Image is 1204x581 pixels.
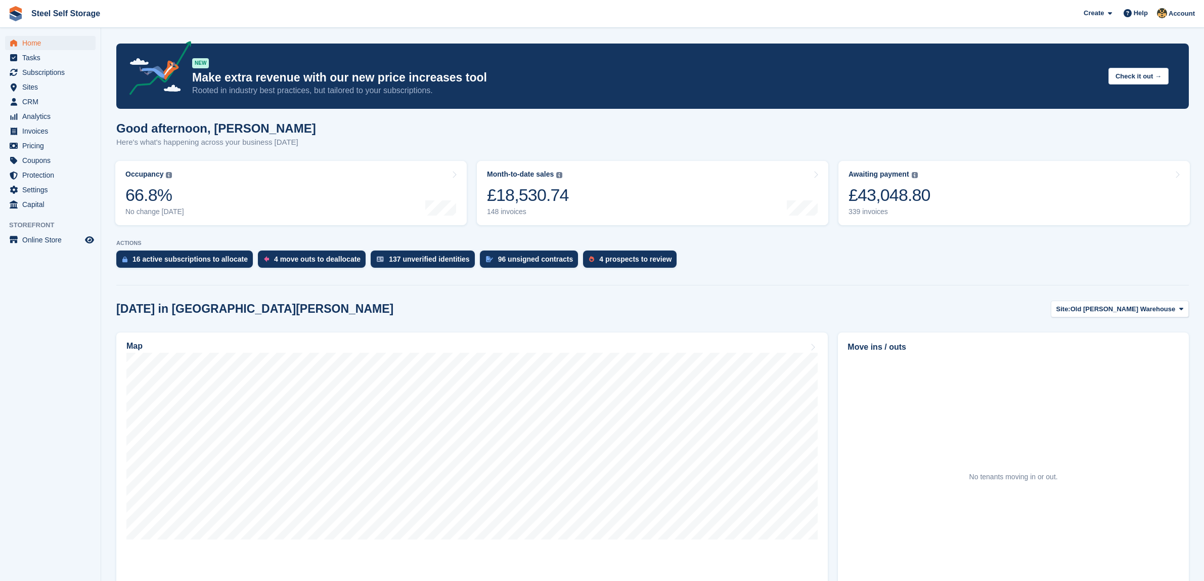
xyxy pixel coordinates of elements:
[22,80,83,94] span: Sites
[132,255,248,263] div: 16 active subscriptions to allocate
[115,161,467,225] a: Occupancy 66.8% No change [DATE]
[116,251,258,273] a: 16 active subscriptions to allocate
[125,185,184,205] div: 66.8%
[5,51,96,65] a: menu
[125,170,163,179] div: Occupancy
[480,251,584,273] a: 96 unsigned contracts
[22,109,83,123] span: Analytics
[477,161,828,225] a: Month-to-date sales £18,530.74 148 invoices
[5,109,96,123] a: menu
[589,256,594,262] img: prospect-51fa495bee0391a8d652442698ab0144808aea92771e9ea1ae160a38d050c398.svg
[912,172,918,178] img: icon-info-grey-7440780725fd019a000dd9b08b2336e03edf1995a4989e88bcd33f0948082b44.svg
[125,207,184,216] div: No change [DATE]
[849,170,909,179] div: Awaiting payment
[126,342,143,351] h2: Map
[5,65,96,79] a: menu
[498,255,573,263] div: 96 unsigned contracts
[9,220,101,230] span: Storefront
[122,256,127,263] img: active_subscription_to_allocate_icon-d502201f5373d7db506a760aba3b589e785aa758c864c3986d89f69b8ff3...
[192,70,1100,85] p: Make extra revenue with our new price increases tool
[22,51,83,65] span: Tasks
[5,139,96,153] a: menu
[1157,8,1167,18] img: James Steel
[849,207,930,216] div: 339 invoices
[5,124,96,138] a: menu
[5,80,96,94] a: menu
[116,121,316,135] h1: Good afternoon, [PERSON_NAME]
[969,472,1058,482] div: No tenants moving in or out.
[22,197,83,212] span: Capital
[1056,304,1071,314] span: Site:
[121,41,192,99] img: price-adjustments-announcement-icon-8257ccfd72463d97f412b2fc003d46551f7dbcb40ab6d574587a9cd5c0d94...
[1134,8,1148,18] span: Help
[274,255,361,263] div: 4 move outs to deallocate
[22,153,83,168] span: Coupons
[849,185,930,205] div: £43,048.80
[22,65,83,79] span: Subscriptions
[258,251,371,273] a: 4 move outs to deallocate
[5,233,96,247] a: menu
[5,95,96,109] a: menu
[1169,9,1195,19] span: Account
[1084,8,1104,18] span: Create
[1108,68,1169,85] button: Check it out →
[116,240,1189,246] p: ACTIONS
[5,168,96,182] a: menu
[487,185,569,205] div: £18,530.74
[22,233,83,247] span: Online Store
[487,207,569,216] div: 148 invoices
[5,153,96,168] a: menu
[486,256,493,262] img: contract_signature_icon-13c848040528278c33f63329250d36e43548de30e8caae1d1a13099fd9432cc5.svg
[848,341,1179,353] h2: Move ins / outs
[5,36,96,50] a: menu
[22,139,83,153] span: Pricing
[556,172,562,178] img: icon-info-grey-7440780725fd019a000dd9b08b2336e03edf1995a4989e88bcd33f0948082b44.svg
[583,251,682,273] a: 4 prospects to review
[83,234,96,246] a: Preview store
[22,124,83,138] span: Invoices
[166,172,172,178] img: icon-info-grey-7440780725fd019a000dd9b08b2336e03edf1995a4989e88bcd33f0948082b44.svg
[5,197,96,212] a: menu
[116,302,393,316] h2: [DATE] in [GEOGRAPHIC_DATA][PERSON_NAME]
[1051,301,1189,317] button: Site: Old [PERSON_NAME] Warehouse
[264,256,269,262] img: move_outs_to_deallocate_icon-f764333ba52eb49d3ac5e1228854f67142a1ed5810a6f6cc68b1a99e826820c5.svg
[599,255,672,263] div: 4 prospects to review
[1071,304,1176,314] span: Old [PERSON_NAME] Warehouse
[22,95,83,109] span: CRM
[8,6,23,21] img: stora-icon-8386f47178a22dfd0bd8f6a31ec36ba5ce8667c1dd55bd0f319d3a0aa187defe.svg
[22,183,83,197] span: Settings
[116,137,316,148] p: Here's what's happening across your business [DATE]
[27,5,104,22] a: Steel Self Storage
[389,255,470,263] div: 137 unverified identities
[487,170,554,179] div: Month-to-date sales
[22,168,83,182] span: Protection
[192,85,1100,96] p: Rooted in industry best practices, but tailored to your subscriptions.
[5,183,96,197] a: menu
[371,251,480,273] a: 137 unverified identities
[192,58,209,68] div: NEW
[377,256,384,262] img: verify_identity-adf6edd0f0f0b5bbfe63781bf79b02c33cf7c696d77639b501bdc392416b5a36.svg
[838,161,1190,225] a: Awaiting payment £43,048.80 339 invoices
[22,36,83,50] span: Home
